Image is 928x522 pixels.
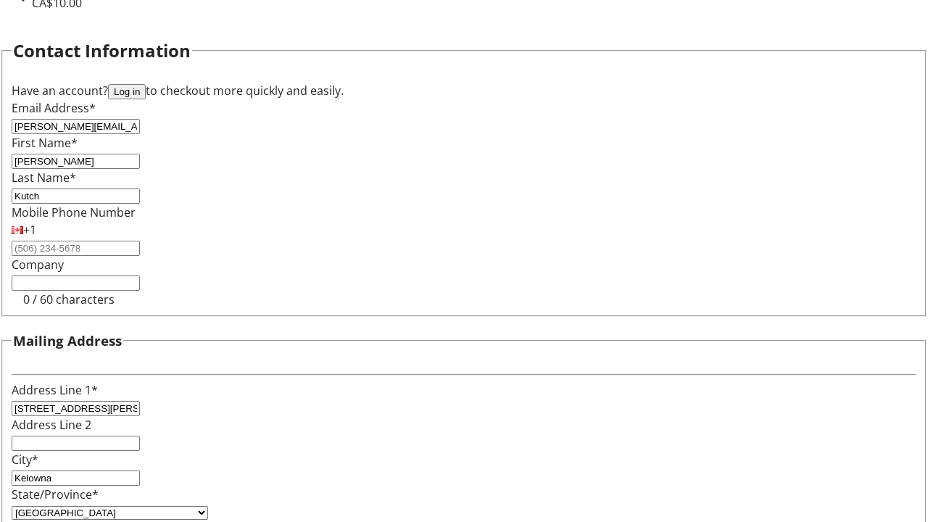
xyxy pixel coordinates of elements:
input: City [12,471,140,486]
tr-character-limit: 0 / 60 characters [23,291,115,307]
label: Email Address* [12,100,96,116]
button: Log in [108,84,146,99]
label: First Name* [12,135,78,151]
input: Address [12,401,140,416]
input: (506) 234-5678 [12,241,140,256]
label: Address Line 2 [12,417,91,433]
label: Mobile Phone Number [12,204,136,220]
h2: Contact Information [13,38,191,64]
label: State/Province* [12,486,99,502]
label: City* [12,452,38,468]
div: Have an account? to checkout more quickly and easily. [12,82,916,99]
label: Address Line 1* [12,382,98,398]
label: Last Name* [12,170,76,186]
h3: Mailing Address [13,331,122,351]
label: Company [12,257,64,273]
